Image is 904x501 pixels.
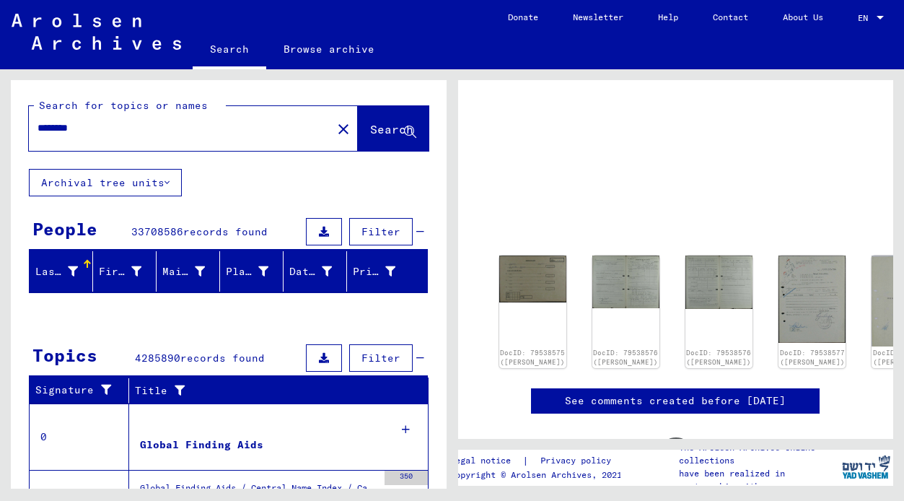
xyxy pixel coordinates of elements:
[30,404,129,470] td: 0
[162,260,223,283] div: Maiden Name
[565,393,786,409] a: See comments created before [DATE]
[35,379,132,402] div: Signature
[500,349,565,367] a: DocID: 79538575 ([PERSON_NAME])
[349,344,413,372] button: Filter
[35,260,96,283] div: Last Name
[284,251,347,292] mat-header-cell: Date of Birth
[35,383,118,398] div: Signature
[592,256,659,308] img: 001.jpg
[593,349,658,367] a: DocID: 79538576 ([PERSON_NAME])
[685,256,752,309] img: 002.jpg
[99,264,141,279] div: First Name
[361,352,400,365] span: Filter
[29,169,182,196] button: Archival tree units
[353,264,395,279] div: Prisoner #
[135,379,414,402] div: Title
[39,99,208,112] mat-label: Search for topics or names
[32,342,97,368] div: Topics
[266,32,392,66] a: Browse archive
[32,216,97,242] div: People
[349,218,413,245] button: Filter
[157,251,220,292] mat-header-cell: Maiden Name
[686,349,751,367] a: DocID: 79538576 ([PERSON_NAME])
[450,453,522,469] a: Legal notice
[135,383,400,398] div: Title
[358,106,429,151] button: Search
[780,349,845,367] a: DocID: 79538577 ([PERSON_NAME])
[499,256,566,302] img: 001.jpg
[858,13,874,23] span: EN
[220,251,284,292] mat-header-cell: Place of Birth
[30,251,93,292] mat-header-cell: Last Name
[839,449,893,485] img: yv_logo.png
[180,352,265,365] span: records found
[361,225,400,238] span: Filter
[131,225,183,238] span: 33708586
[93,251,157,292] mat-header-cell: First Name
[140,437,263,453] div: Global Finding Aids
[329,114,358,143] button: Clear
[385,471,428,485] div: 350
[289,264,332,279] div: Date of Birth
[529,453,628,469] a: Privacy policy
[679,467,838,493] p: have been realized in partnership with
[193,32,266,69] a: Search
[679,441,838,467] p: The Arolsen Archives online collections
[289,260,350,283] div: Date of Birth
[162,264,205,279] div: Maiden Name
[353,260,413,283] div: Prisoner #
[370,122,413,136] span: Search
[226,264,268,279] div: Place of Birth
[450,469,628,482] p: Copyright © Arolsen Archives, 2021
[135,352,180,365] span: 4285890
[226,260,286,283] div: Place of Birth
[450,453,628,469] div: |
[12,14,181,50] img: Arolsen_neg.svg
[35,264,78,279] div: Last Name
[183,225,268,238] span: records found
[335,121,352,138] mat-icon: close
[99,260,159,283] div: First Name
[347,251,427,292] mat-header-cell: Prisoner #
[778,256,846,343] img: 001.jpg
